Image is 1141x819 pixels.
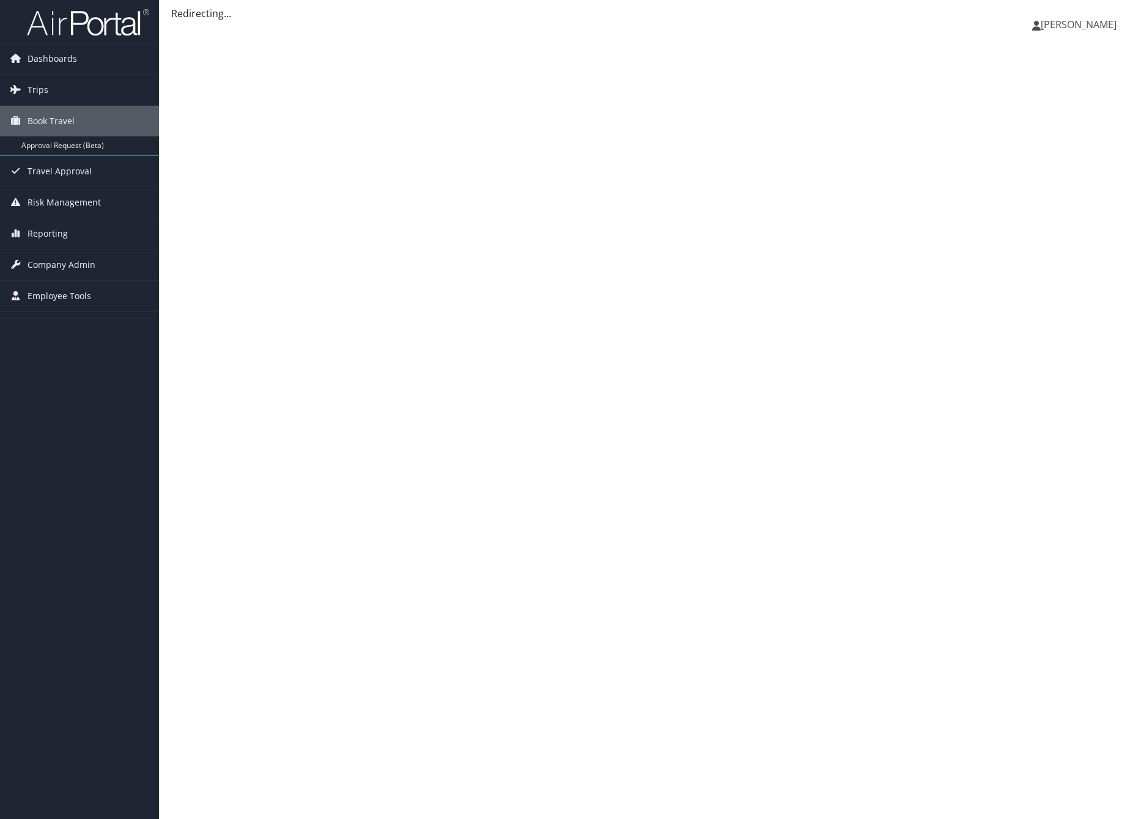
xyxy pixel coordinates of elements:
[28,250,95,280] span: Company Admin
[28,106,75,136] span: Book Travel
[1041,18,1117,31] span: [PERSON_NAME]
[28,156,92,187] span: Travel Approval
[28,43,77,74] span: Dashboards
[28,187,101,218] span: Risk Management
[28,281,91,311] span: Employee Tools
[171,6,1129,21] div: Redirecting...
[27,8,149,37] img: airportal-logo.png
[1032,6,1129,43] a: [PERSON_NAME]
[28,75,48,105] span: Trips
[28,218,68,249] span: Reporting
